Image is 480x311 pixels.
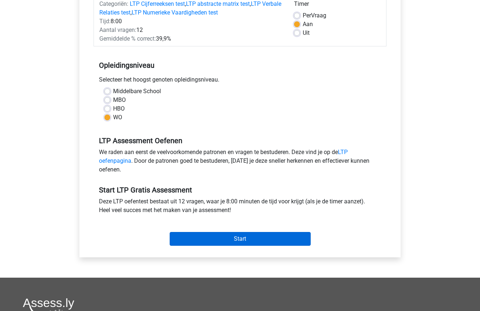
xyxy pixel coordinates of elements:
[99,35,156,42] span: Gemiddelde % correct:
[94,34,289,43] div: 39,9%
[132,9,218,16] a: LTP Numerieke Vaardigheden test
[113,113,122,122] label: WO
[113,87,161,96] label: Middelbare School
[94,17,289,26] div: 8:00
[94,75,386,87] div: Selecteer het hoogst genoten opleidingsniveau.
[303,20,313,29] label: Aan
[94,26,289,34] div: 12
[94,148,386,177] div: We raden aan eerst de veelvoorkomende patronen en vragen te bestuderen. Deze vind je op de . Door...
[99,0,128,7] span: Categoriën:
[99,186,381,194] h5: Start LTP Gratis Assessment
[99,26,136,33] span: Aantal vragen:
[94,197,386,217] div: Deze LTP oefentest bestaat uit 12 vragen, waar je 8:00 minuten de tijd voor krijgt (als je de tim...
[99,58,381,72] h5: Opleidingsniveau
[303,11,326,20] label: Vraag
[99,18,111,25] span: Tijd:
[99,136,381,145] h5: LTP Assessment Oefenen
[170,232,311,246] input: Start
[303,29,310,37] label: Uit
[303,12,311,19] span: Per
[113,104,125,113] label: HBO
[113,96,126,104] label: MBO
[130,0,185,7] a: LTP Cijferreeksen test
[186,0,250,7] a: LTP abstracte matrix test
